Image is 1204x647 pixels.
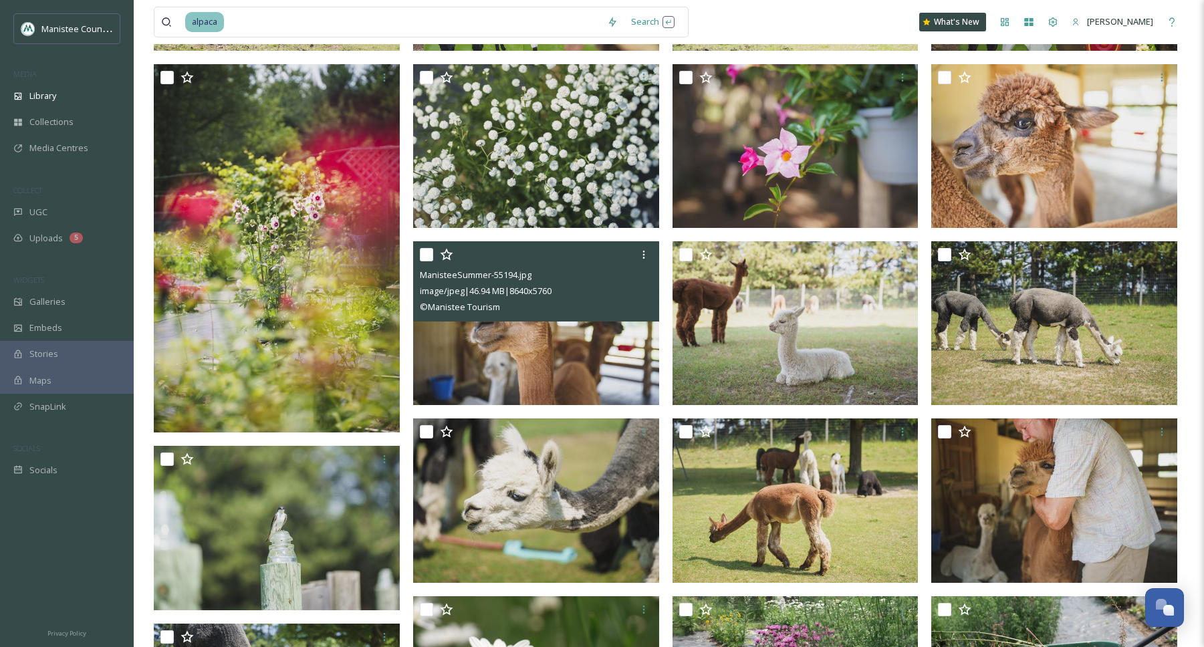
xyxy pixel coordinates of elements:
span: WIDGETS [13,275,44,285]
img: ManisteeSummer-55195.jpg [931,63,1177,228]
img: ManisteeSummer-55190.jpg [931,241,1177,406]
img: logo.jpeg [21,22,35,35]
img: ManisteeSummer-55188.jpg [931,418,1177,583]
img: ManisteeSummer-55189.jpg [673,418,919,583]
span: Collections [29,116,74,128]
a: Privacy Policy [47,624,86,640]
span: ManisteeSummer-55194.jpg [420,269,531,281]
span: Socials [29,464,57,477]
div: 5 [70,233,83,243]
span: Galleries [29,295,66,308]
span: MEDIA [13,69,37,79]
span: [PERSON_NAME] [1087,15,1153,27]
span: Media Centres [29,142,88,154]
div: Search [624,9,681,35]
img: ManisteeSummer-55191.jpg [413,418,659,583]
span: © Manistee Tourism [420,301,500,313]
span: SOCIALS [13,443,40,453]
span: Maps [29,374,51,387]
span: Library [29,90,56,102]
span: Uploads [29,232,63,245]
img: ManisteeSummer-55193.jpg [673,241,919,406]
span: Manistee County Tourism [41,22,144,35]
a: What's New [919,13,986,31]
span: Embeds [29,321,62,334]
span: UGC [29,206,47,219]
a: [PERSON_NAME] [1065,9,1160,35]
img: ManisteeSummer-55196.jpg [673,63,919,228]
span: alpaca [185,12,224,31]
img: ManisteeSummer-55198.jpg [413,63,659,228]
img: ManisteeSummer-55194.jpg [413,241,659,406]
span: Stories [29,348,58,360]
span: COLLECT [13,185,42,195]
span: SnapLink [29,400,66,413]
img: ManisteeSummer-55197.jpg [154,446,400,610]
span: Privacy Policy [47,629,86,638]
button: Open Chat [1145,588,1184,627]
span: image/jpeg | 46.94 MB | 8640 x 5760 [420,285,552,297]
img: ManisteeSummer-55199.jpg [154,63,400,432]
